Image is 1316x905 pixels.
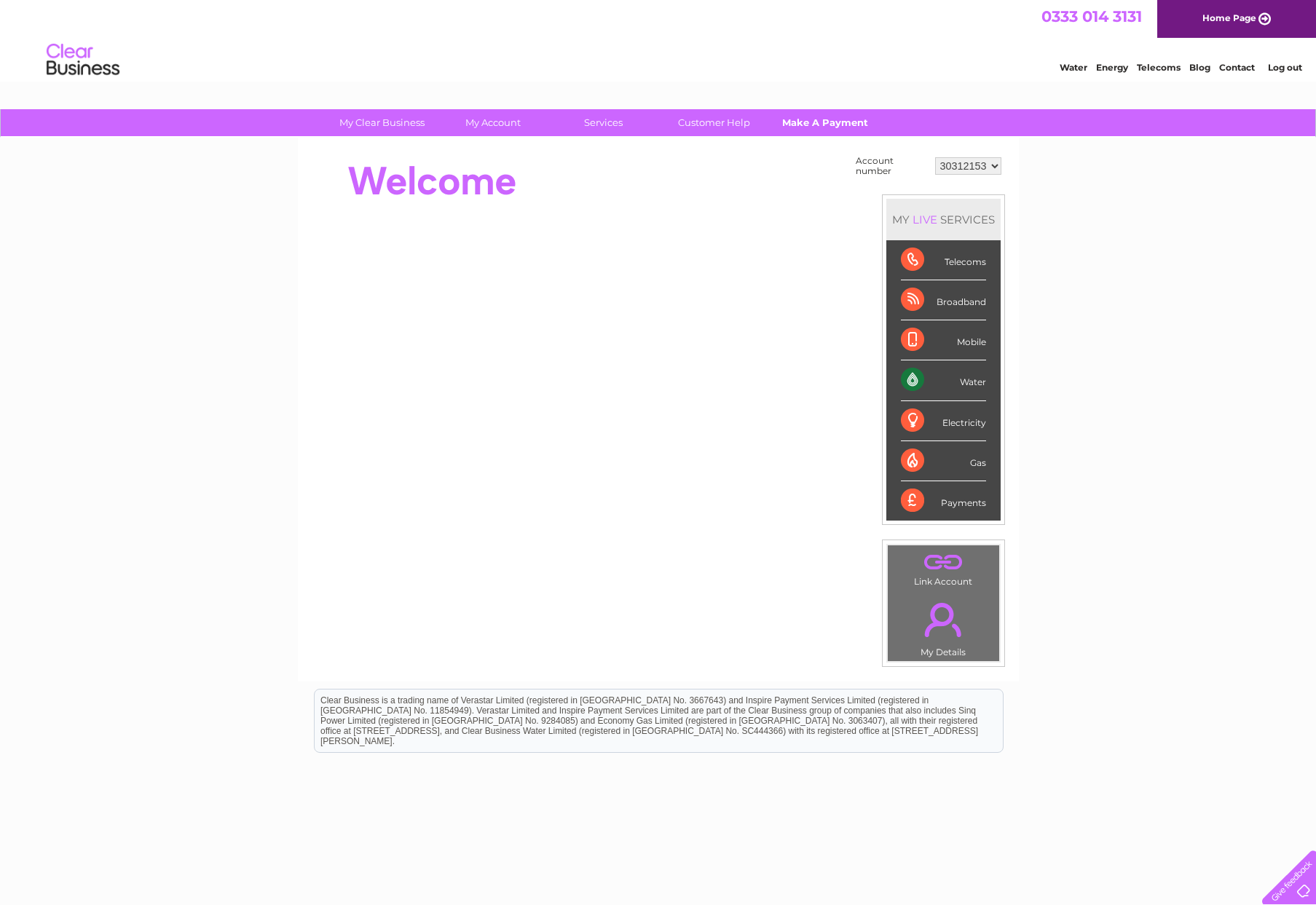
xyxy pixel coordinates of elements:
a: Contact [1219,62,1255,73]
a: . [891,594,996,645]
a: My Account [433,109,553,136]
div: Payments [901,481,986,521]
a: Energy [1096,62,1128,73]
a: . [891,549,996,574]
td: Account number [852,152,931,180]
div: Clear Business is a trading name of Verastar Limited (registered in [GEOGRAPHIC_DATA] No. 3667643... [315,8,1003,71]
a: My Clear Business [322,109,442,136]
div: Mobile [901,320,986,360]
div: MY SERVICES [886,199,1001,240]
div: LIVE [910,213,940,226]
a: Blog [1189,62,1210,73]
a: Make A Payment [765,109,885,136]
div: Electricity [901,401,986,441]
a: Telecoms [1137,62,1181,73]
div: Broadband [901,280,986,320]
td: Link Account [887,545,1000,590]
a: Customer Help [654,109,774,136]
div: Water [901,360,986,400]
a: Water [1060,62,1087,73]
a: Services [543,109,663,136]
a: 0333 014 3131 [1041,7,1142,25]
td: My Details [887,590,1000,662]
div: Telecoms [901,240,986,280]
a: Log out [1268,62,1302,73]
img: logo.png [46,38,120,82]
div: Gas [901,441,986,481]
